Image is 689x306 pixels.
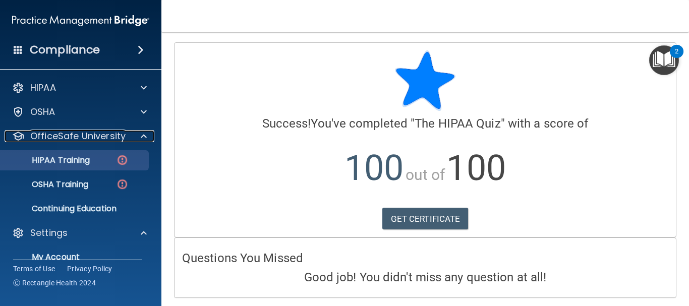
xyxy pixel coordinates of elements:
[12,130,147,142] a: OfficeSafe University
[395,50,455,111] img: blue-star-rounded.9d042014.png
[382,208,469,230] a: GET CERTIFICATE
[12,106,147,118] a: OSHA
[649,45,679,75] button: Open Resource Center, 2 new notifications
[116,154,129,166] img: danger-circle.6113f641.png
[12,227,147,239] a: Settings
[30,82,56,94] p: HIPAA
[7,252,144,262] p: My Account
[415,116,500,131] span: The HIPAA Quiz
[262,116,311,131] span: Success!
[67,264,112,274] a: Privacy Policy
[12,82,147,94] a: HIPAA
[30,130,126,142] p: OfficeSafe University
[7,179,88,190] p: OSHA Training
[182,271,668,284] h4: Good job! You didn't miss any question at all!
[116,178,129,191] img: danger-circle.6113f641.png
[30,227,68,239] p: Settings
[30,106,55,118] p: OSHA
[344,147,404,189] span: 100
[13,278,96,288] span: Ⓒ Rectangle Health 2024
[182,117,668,130] h4: You've completed " " with a score of
[446,147,505,189] span: 100
[182,252,668,265] h4: Questions You Missed
[406,166,445,183] span: out of
[13,264,55,274] a: Terms of Use
[7,155,90,165] p: HIPAA Training
[7,204,144,214] p: Continuing Education
[639,236,677,275] iframe: Drift Widget Chat Controller
[675,51,678,65] div: 2
[12,11,149,31] img: PMB logo
[30,43,100,57] h4: Compliance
